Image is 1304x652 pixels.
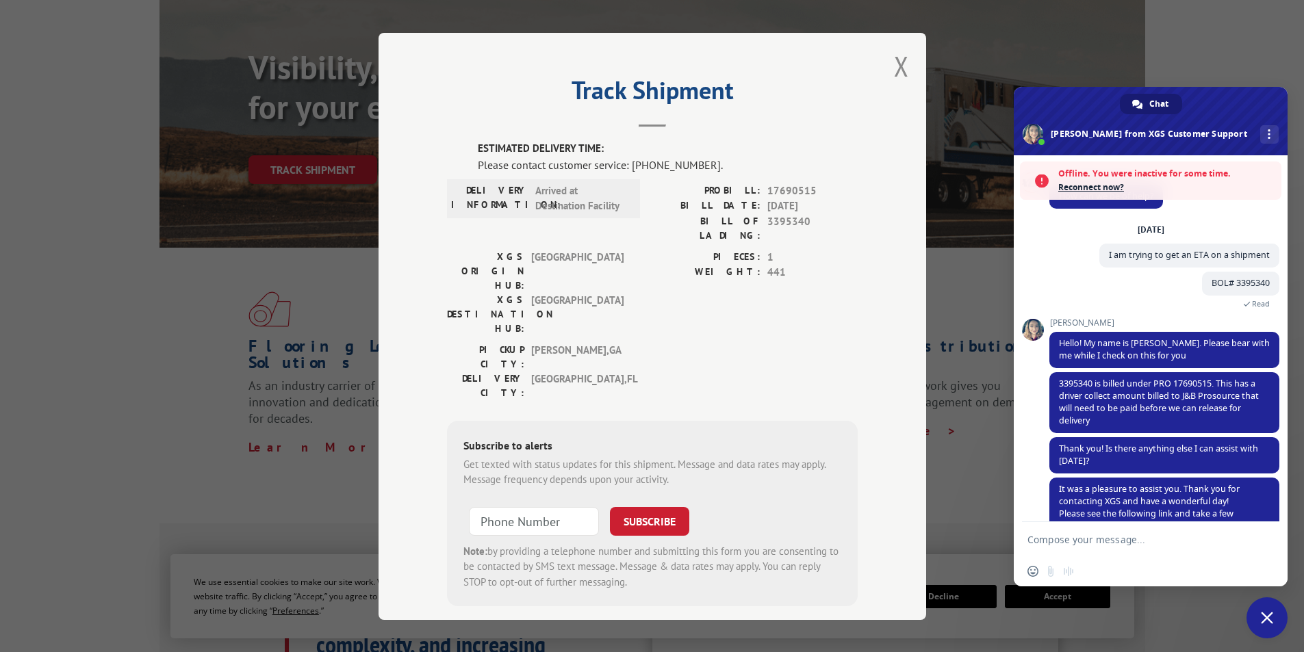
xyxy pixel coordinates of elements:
[531,292,624,335] span: [GEOGRAPHIC_DATA]
[463,436,841,456] div: Subscribe to alerts
[767,249,858,265] span: 1
[1059,483,1243,544] span: It was a pleasure to assist you. Thank you for contacting XGS and have a wonderful day! Please se...
[1059,378,1259,426] span: 3395340 is billed under PRO 17690515. This has a driver collect amount billed to J&B Prosource th...
[447,292,524,335] label: XGS DESTINATION HUB:
[652,213,760,242] label: BILL OF LADING:
[447,371,524,400] label: DELIVERY CITY:
[767,213,858,242] span: 3395340
[463,543,841,590] div: by providing a telephone number and submitting this form you are consenting to be contacted by SM...
[894,48,909,84] button: Close modal
[1059,337,1270,361] span: Hello! My name is [PERSON_NAME]. Please bear with me while I check on this for you
[469,506,599,535] input: Phone Number
[463,456,841,487] div: Get texted with status updates for this shipment. Message and data rates may apply. Message frequ...
[767,198,858,214] span: [DATE]
[531,342,624,371] span: [PERSON_NAME] , GA
[447,342,524,371] label: PICKUP CITY:
[447,249,524,292] label: XGS ORIGIN HUB:
[531,371,624,400] span: [GEOGRAPHIC_DATA] , FL
[652,183,760,198] label: PROBILL:
[1149,94,1168,114] span: Chat
[1059,443,1258,467] span: Thank you! Is there anything else I can assist with [DATE]?
[1058,167,1275,181] span: Offline. You were inactive for some time.
[1260,125,1279,144] div: More channels
[1252,299,1270,309] span: Read
[1247,597,1288,638] div: Close chat
[531,249,624,292] span: [GEOGRAPHIC_DATA]
[1138,226,1164,234] div: [DATE]
[652,198,760,214] label: BILL DATE:
[447,81,858,107] h2: Track Shipment
[767,183,858,198] span: 17690515
[652,249,760,265] label: PIECES:
[1120,94,1182,114] div: Chat
[463,544,487,557] strong: Note:
[478,141,858,157] label: ESTIMATED DELIVERY TIME:
[767,265,858,281] span: 441
[1212,277,1270,289] span: BOL# 3395340
[1058,181,1275,194] span: Reconnect now?
[478,156,858,172] div: Please contact customer service: [PHONE_NUMBER].
[1109,249,1270,261] span: I am trying to get an ETA on a shipment
[1049,318,1279,328] span: [PERSON_NAME]
[451,183,528,213] label: DELIVERY INFORMATION:
[610,506,689,535] button: SUBSCRIBE
[1027,566,1038,577] span: Insert an emoji
[535,183,628,213] span: Arrived at Destination Facility
[652,265,760,281] label: WEIGHT:
[1027,534,1244,546] textarea: Compose your message...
